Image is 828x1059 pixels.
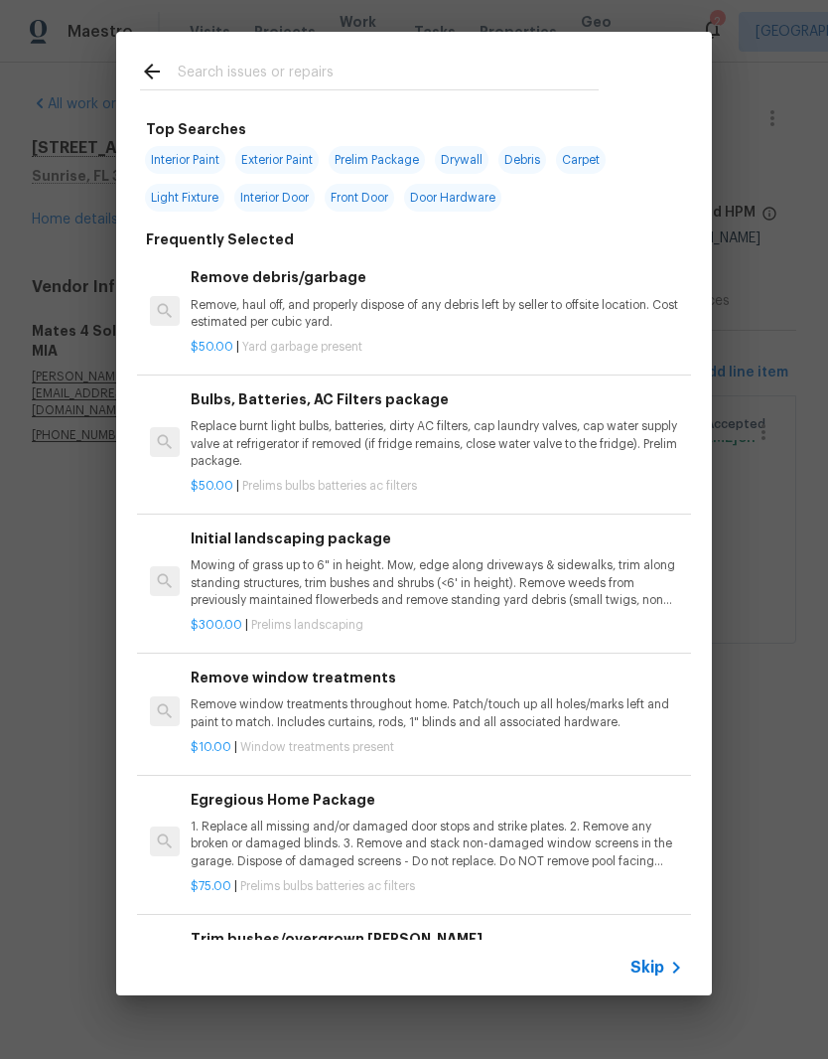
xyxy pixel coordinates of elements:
span: Prelims bulbs batteries ac filters [242,480,417,492]
span: Carpet [556,146,606,174]
h6: Frequently Selected [146,228,294,250]
p: Mowing of grass up to 6" in height. Mow, edge along driveways & sidewalks, trim along standing st... [191,557,683,608]
p: | [191,739,683,756]
span: Interior Paint [145,146,225,174]
span: Yard garbage present [242,341,362,353]
span: Debris [498,146,546,174]
span: $300.00 [191,619,242,631]
h6: Trim bushes/overgrown [PERSON_NAME] [191,928,683,950]
h6: Initial landscaping package [191,528,683,549]
h6: Remove window treatments [191,667,683,688]
span: Door Hardware [404,184,501,212]
span: Prelim Package [329,146,425,174]
p: 1. Replace all missing and/or damaged door stops and strike plates. 2. Remove any broken or damag... [191,819,683,869]
h6: Remove debris/garbage [191,266,683,288]
span: Front Door [325,184,394,212]
h6: Top Searches [146,118,246,140]
span: Interior Door [234,184,315,212]
span: $50.00 [191,341,233,353]
span: Skip [630,958,664,978]
p: | [191,339,683,356]
span: Window treatments present [240,741,394,753]
span: Light Fixture [145,184,224,212]
p: Remove, haul off, and properly dispose of any debris left by seller to offsite location. Cost est... [191,297,683,331]
span: Drywall [435,146,488,174]
span: $50.00 [191,480,233,492]
span: $75.00 [191,880,231,892]
p: Replace burnt light bulbs, batteries, dirty AC filters, cap laundry valves, cap water supply valv... [191,418,683,469]
span: Prelims bulbs batteries ac filters [240,880,415,892]
span: Exterior Paint [235,146,319,174]
p: | [191,478,683,495]
p: Remove window treatments throughout home. Patch/touch up all holes/marks left and paint to match.... [191,696,683,730]
span: $10.00 [191,741,231,753]
input: Search issues or repairs [178,60,599,89]
span: Prelims landscaping [251,619,363,631]
p: | [191,617,683,634]
h6: Egregious Home Package [191,789,683,811]
h6: Bulbs, Batteries, AC Filters package [191,388,683,410]
p: | [191,878,683,895]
